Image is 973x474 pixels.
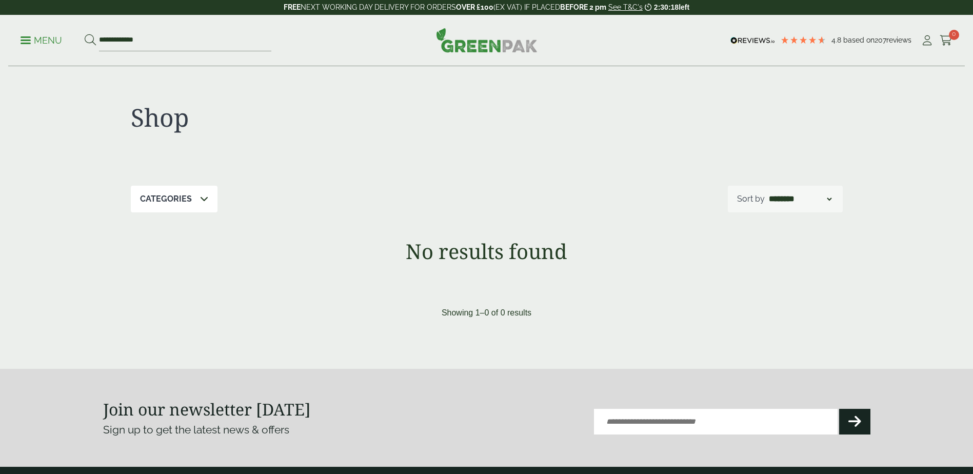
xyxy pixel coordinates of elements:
a: See T&C's [608,3,643,11]
p: Categories [140,193,192,205]
span: 207 [875,36,886,44]
h1: Shop [131,103,487,132]
p: Menu [21,34,62,47]
i: Cart [940,35,952,46]
p: Sign up to get the latest news & offers [103,422,448,438]
strong: BEFORE 2 pm [560,3,606,11]
a: Menu [21,34,62,45]
p: Sort by [737,193,765,205]
span: 0 [949,30,959,40]
span: left [679,3,689,11]
span: reviews [886,36,911,44]
span: Based on [843,36,875,44]
strong: OVER £100 [456,3,493,11]
select: Shop order [767,193,833,205]
div: 4.79 Stars [780,35,826,45]
strong: Join our newsletter [DATE] [103,398,311,420]
span: 2:30:18 [654,3,679,11]
i: My Account [921,35,934,46]
a: 0 [940,33,952,48]
h1: No results found [103,239,870,264]
img: GreenPak Supplies [436,28,538,52]
img: REVIEWS.io [730,37,775,44]
strong: FREE [284,3,301,11]
p: Showing 1–0 of 0 results [442,307,531,319]
span: 4.8 [831,36,843,44]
